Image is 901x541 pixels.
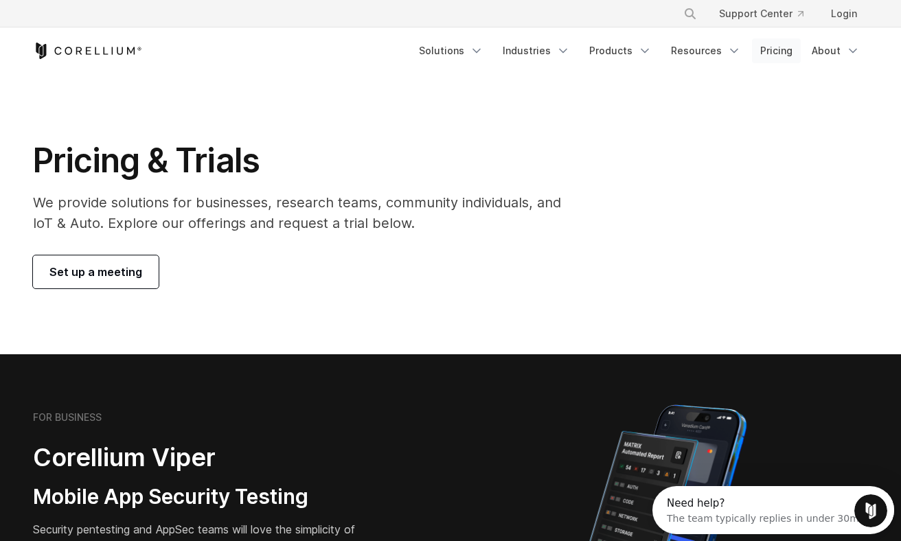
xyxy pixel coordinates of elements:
a: Login [820,1,868,26]
a: Corellium Home [33,43,142,59]
div: Navigation Menu [411,38,868,63]
a: Set up a meeting [33,255,159,288]
div: Need help? [14,12,207,23]
p: We provide solutions for businesses, research teams, community individuals, and IoT & Auto. Explo... [33,192,580,233]
a: About [803,38,868,63]
a: Products [581,38,660,63]
a: Industries [494,38,578,63]
a: Resources [663,38,749,63]
a: Solutions [411,38,492,63]
h3: Mobile App Security Testing [33,484,385,510]
a: Pricing [752,38,801,63]
a: Support Center [708,1,814,26]
div: Open Intercom Messenger [5,5,247,43]
div: Navigation Menu [667,1,868,26]
button: Search [678,1,703,26]
h1: Pricing & Trials [33,140,580,181]
iframe: Intercom live chat discovery launcher [652,486,894,534]
div: The team typically replies in under 30m [14,23,207,37]
h6: FOR BUSINESS [33,411,102,424]
span: Set up a meeting [49,264,142,280]
h2: Corellium Viper [33,442,385,473]
iframe: Intercom live chat [854,494,887,527]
